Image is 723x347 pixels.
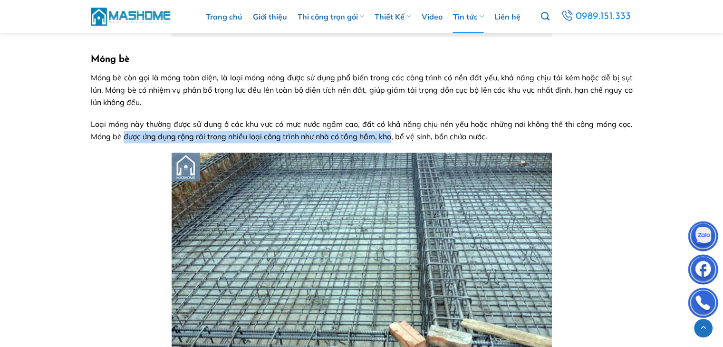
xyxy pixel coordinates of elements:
img: Facebook [689,257,717,285]
img: MasHome – Tổng Thầu Thiết Kế Và Xây Nhà Trọn Gói [91,6,172,27]
a: Lên đầu trang [694,319,713,337]
a: Tìm kiếm [540,7,549,27]
span: 0989.151.333 [576,9,631,25]
img: Zalo [689,223,717,252]
a: 0989.151.333 [559,8,632,25]
strong: Móng bè [91,55,129,64]
span: Móng bè còn gọi là móng toàn diện, là loại móng nông được sử dụng phổ biến trong các công trình c... [91,73,633,106]
img: Phone [689,290,717,318]
span: Loại móng này thường được sử dụng ở các khu vực có mực nước ngầm cao, đất có khả năng chịu nén yế... [91,119,633,141]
